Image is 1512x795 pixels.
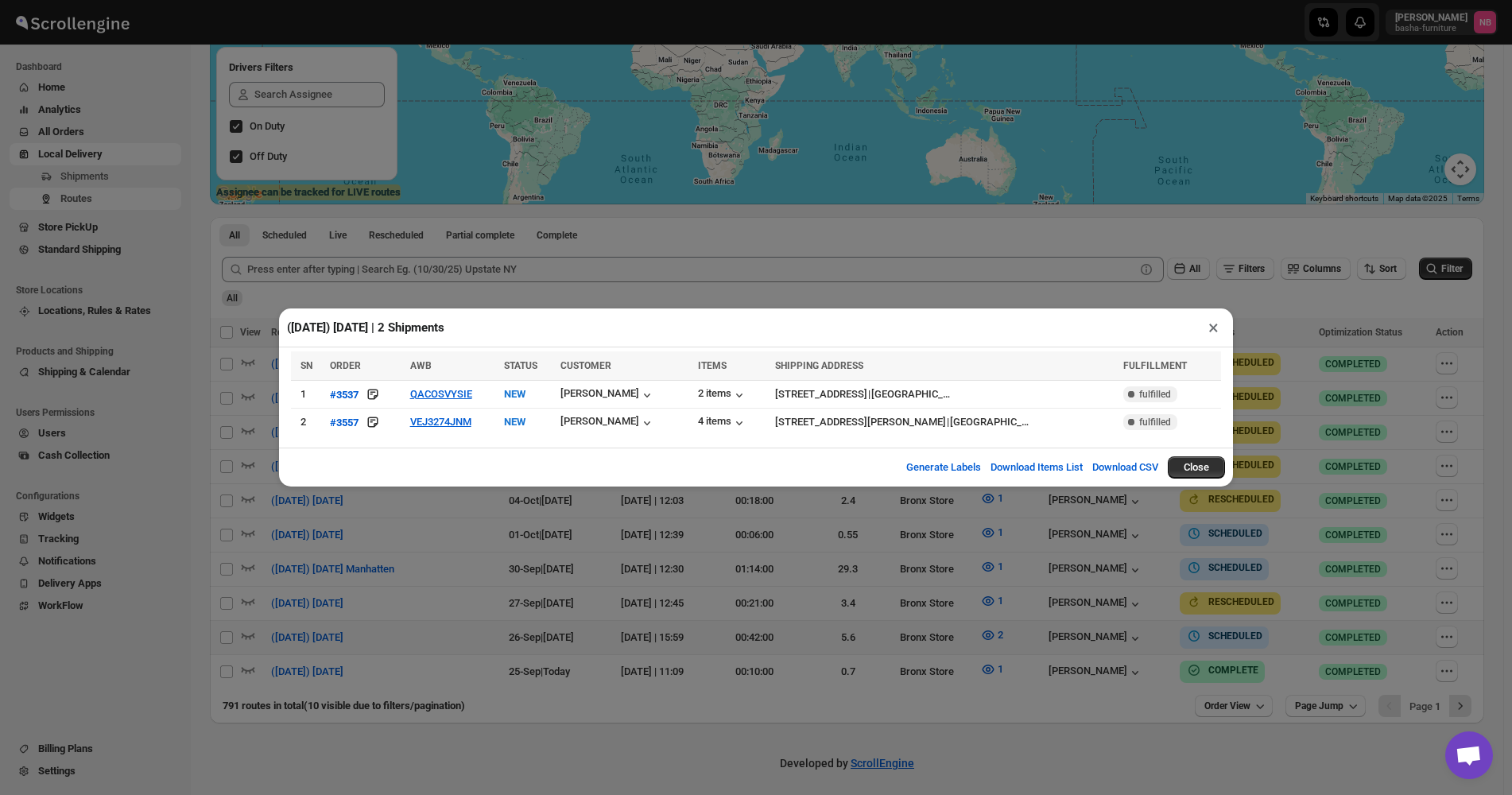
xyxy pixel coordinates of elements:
span: ITEMS [698,360,727,371]
span: fulfilled [1139,388,1171,401]
div: | [775,414,1113,430]
span: CUSTOMER [560,360,611,371]
button: [PERSON_NAME] [560,387,655,403]
span: SHIPPING ADDRESS [775,360,863,371]
div: Open chat [1445,731,1493,779]
button: #3537 [330,386,359,402]
button: [PERSON_NAME] [560,415,655,431]
div: #3537 [330,389,359,401]
span: STATUS [504,360,537,371]
button: 4 items [698,415,747,431]
span: AWB [410,360,432,371]
button: Download CSV [1083,452,1168,483]
div: #3557 [330,417,359,429]
span: NEW [504,388,525,400]
div: [GEOGRAPHIC_DATA] [950,414,1029,430]
button: QACOSVYSIE [410,388,472,400]
span: SN [300,360,312,371]
span: FULFILLMENT [1123,360,1187,371]
button: Close [1168,456,1225,479]
span: ORDER [330,360,361,371]
h2: ([DATE]) [DATE] | 2 Shipments [287,320,444,335]
button: × [1202,316,1225,339]
div: [GEOGRAPHIC_DATA] [871,386,951,402]
span: NEW [504,416,525,428]
div: | [775,386,1113,402]
span: fulfilled [1139,416,1171,429]
td: 1 [291,381,325,409]
button: #3557 [330,414,359,430]
button: Download Items List [981,452,1092,483]
div: [STREET_ADDRESS] [775,386,867,402]
td: 2 [291,409,325,436]
button: VEJ3274JNM [410,416,471,428]
button: 2 items [698,387,747,403]
button: Generate Labels [897,452,991,483]
div: [STREET_ADDRESS][PERSON_NAME] [775,414,946,430]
